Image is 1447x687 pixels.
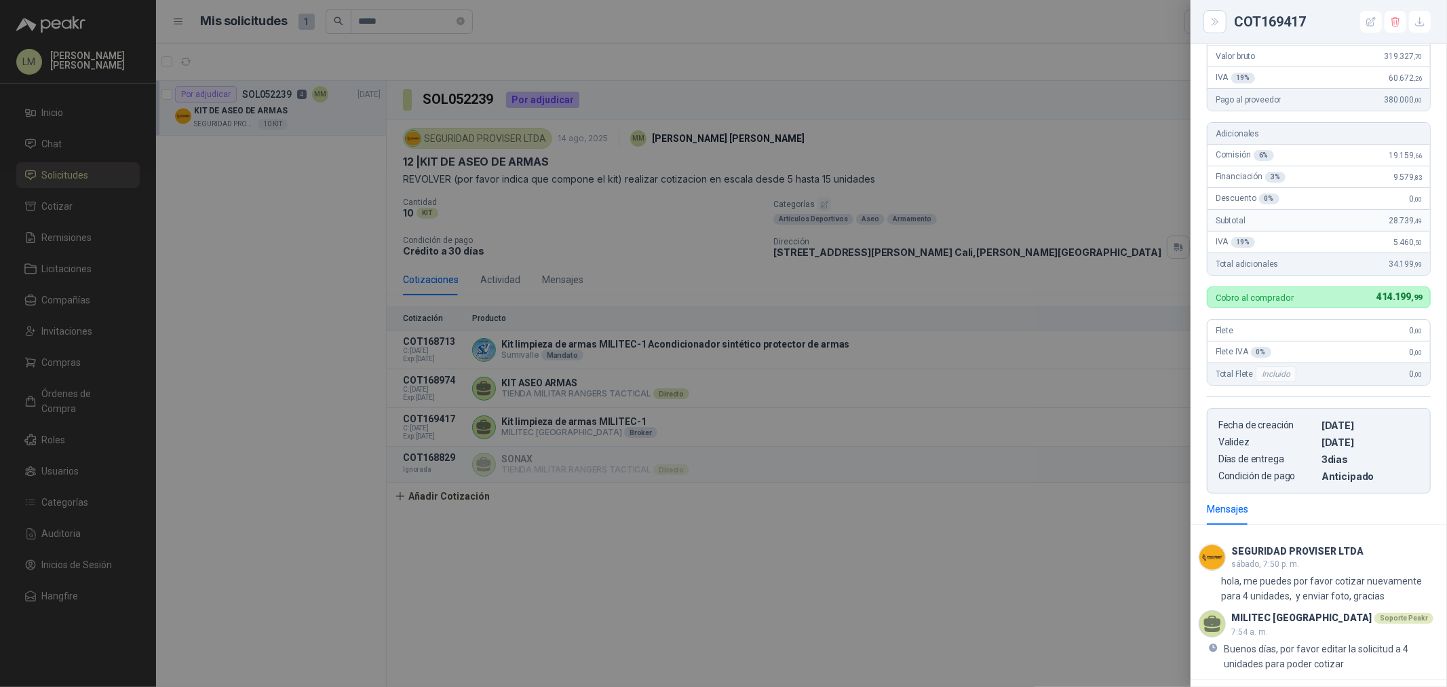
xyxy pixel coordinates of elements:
[1199,544,1225,570] img: Company Logo
[1414,53,1422,60] span: ,70
[1384,52,1422,61] span: 319.327
[1321,420,1419,431] p: [DATE]
[1376,291,1422,302] span: 414.199
[1231,627,1268,637] span: 7:54 a. m.
[1393,172,1422,182] span: 9.579
[1410,348,1422,357] span: 0
[1231,73,1256,83] div: 19 %
[1321,470,1419,482] p: Anticipado
[1414,174,1422,181] span: ,83
[1414,327,1422,335] span: ,00
[1414,152,1422,160] span: ,66
[1231,548,1364,555] h3: SEGURIDAD PROVISER LTDA
[1374,613,1433,624] div: Soporte Peakr
[1410,326,1422,335] span: 0
[1410,194,1422,204] span: 0
[1254,150,1274,161] div: 6 %
[1265,172,1286,183] div: 3 %
[1256,366,1296,382] div: Incluido
[1218,470,1316,482] p: Condición de pago
[1208,253,1430,275] div: Total adicionales
[1216,52,1255,61] span: Valor bruto
[1389,73,1422,83] span: 60.672
[1231,237,1256,248] div: 19 %
[1224,642,1439,671] p: Buenos días, por favor editar la solicitud a 4 unidades para poder cotizar
[1218,420,1316,431] p: Fecha de creación
[1414,349,1422,356] span: ,00
[1207,14,1223,30] button: Close
[1231,614,1372,622] h3: MILITEC [GEOGRAPHIC_DATA]
[1414,239,1422,246] span: ,50
[1216,73,1255,83] span: IVA
[1411,293,1422,302] span: ,99
[1218,437,1316,448] p: Validez
[1216,216,1246,225] span: Subtotal
[1216,326,1233,335] span: Flete
[1231,559,1299,569] span: sábado, 7:50 p. m.
[1216,95,1281,105] span: Pago al proveedor
[1216,293,1294,302] p: Cobro al comprador
[1216,150,1274,161] span: Comisión
[1234,11,1431,33] div: COT169417
[1389,151,1422,160] span: 19.159
[1414,75,1422,82] span: ,26
[1389,216,1422,225] span: 28.739
[1216,237,1255,248] span: IVA
[1414,196,1422,203] span: ,00
[1251,347,1271,358] div: 0 %
[1207,502,1248,517] div: Mensajes
[1414,96,1422,104] span: ,00
[1414,371,1422,378] span: ,00
[1221,574,1439,604] p: hola, me puedes por favor cotizar nuevamente para 4 unidades, y enviar foto, gracias
[1259,193,1279,204] div: 0 %
[1216,347,1271,358] span: Flete IVA
[1216,172,1286,183] span: Financiación
[1410,369,1422,379] span: 0
[1389,259,1422,269] span: 34.199
[1393,238,1422,247] span: 5.460
[1321,437,1419,448] p: [DATE]
[1414,261,1422,268] span: ,99
[1321,453,1419,465] p: 3 dias
[1216,366,1299,382] span: Total Flete
[1216,193,1279,204] span: Descuento
[1414,217,1422,225] span: ,49
[1218,453,1316,465] p: Días de entrega
[1384,95,1422,105] span: 380.000
[1208,123,1430,145] div: Adicionales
